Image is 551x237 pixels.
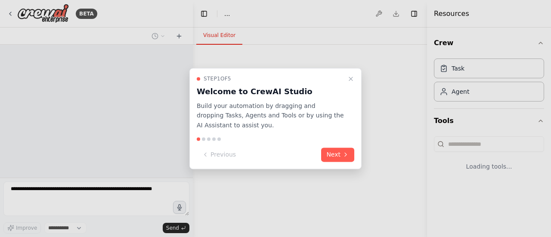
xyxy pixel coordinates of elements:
[321,148,354,162] button: Next
[346,74,356,84] button: Close walkthrough
[197,148,241,162] button: Previous
[204,75,231,82] span: Step 1 of 5
[197,86,344,98] h3: Welcome to CrewAI Studio
[198,8,210,20] button: Hide left sidebar
[197,101,344,130] p: Build your automation by dragging and dropping Tasks, Agents and Tools or by using the AI Assista...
